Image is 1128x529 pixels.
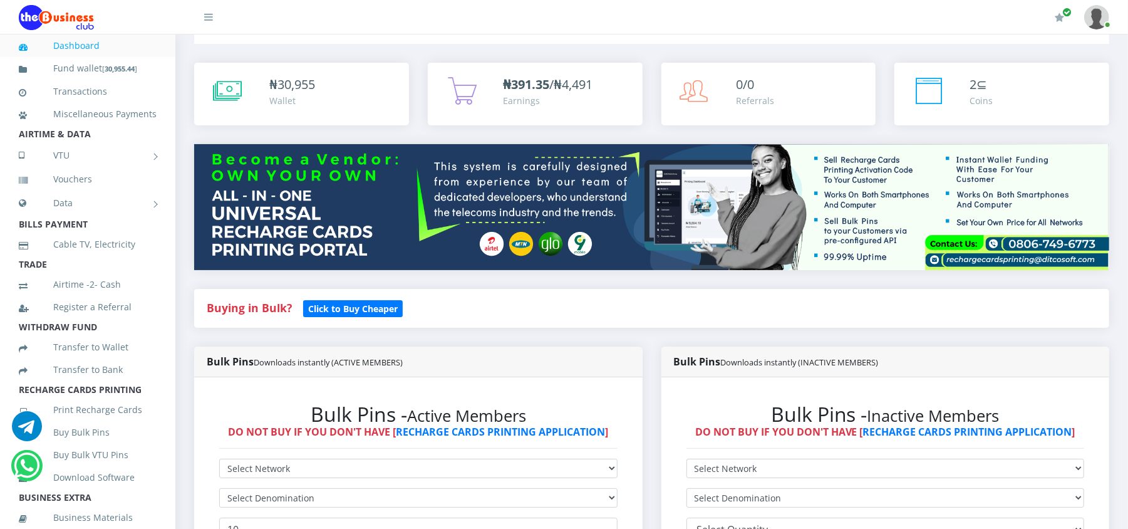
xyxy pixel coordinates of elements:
a: Transfer to Bank [19,355,157,384]
small: Inactive Members [867,405,1000,427]
div: Coins [970,94,993,107]
div: ⊆ [970,75,993,94]
div: Referrals [737,94,775,107]
a: ₦30,955 Wallet [194,63,409,125]
a: Print Recharge Cards [19,395,157,424]
a: RECHARGE CARDS PRINTING APPLICATION [863,425,1072,439]
small: Active Members [407,405,526,427]
a: Vouchers [19,165,157,194]
a: Click to Buy Cheaper [303,300,403,315]
strong: DO NOT BUY IF YOU DON'T HAVE [ ] [228,425,608,439]
a: Dashboard [19,31,157,60]
a: Airtime -2- Cash [19,270,157,299]
a: Transfer to Wallet [19,333,157,362]
a: 0/0 Referrals [661,63,876,125]
img: Logo [19,5,94,30]
a: Miscellaneous Payments [19,100,157,128]
a: Fund wallet[30,955.44] [19,54,157,83]
small: Downloads instantly (INACTIVE MEMBERS) [721,357,879,368]
a: Cable TV, Electricity [19,230,157,259]
strong: DO NOT BUY IF YOU DON'T HAVE [ ] [695,425,1075,439]
h2: Bulk Pins - [686,402,1085,426]
a: Data [19,187,157,219]
a: Buy Bulk VTU Pins [19,441,157,469]
a: Transactions [19,77,157,106]
strong: Bulk Pins [207,355,403,369]
span: Renew/Upgrade Subscription [1062,8,1072,17]
a: Buy Bulk Pins [19,418,157,447]
span: 2 [970,76,976,93]
span: 0/0 [737,76,755,93]
strong: Bulk Pins [674,355,879,369]
span: /₦4,491 [503,76,592,93]
i: Renew/Upgrade Subscription [1055,13,1064,23]
a: Register a Referral [19,293,157,322]
a: Chat for support [14,460,40,481]
a: ₦391.35/₦4,491 Earnings [428,63,643,125]
small: Downloads instantly (ACTIVE MEMBERS) [254,357,403,368]
div: ₦ [269,75,315,94]
small: [ ] [102,64,137,73]
h2: Bulk Pins - [219,402,618,426]
a: Chat for support [12,421,42,441]
div: Earnings [503,94,592,107]
a: Download Software [19,463,157,492]
img: multitenant_rcp.png [194,144,1109,270]
a: VTU [19,140,157,171]
strong: Buying in Bulk? [207,300,292,315]
b: 30,955.44 [105,64,135,73]
b: Click to Buy Cheaper [308,303,398,315]
div: Wallet [269,94,315,107]
img: User [1084,5,1109,29]
b: ₦391.35 [503,76,549,93]
a: RECHARGE CARDS PRINTING APPLICATION [396,425,605,439]
span: 30,955 [277,76,315,93]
